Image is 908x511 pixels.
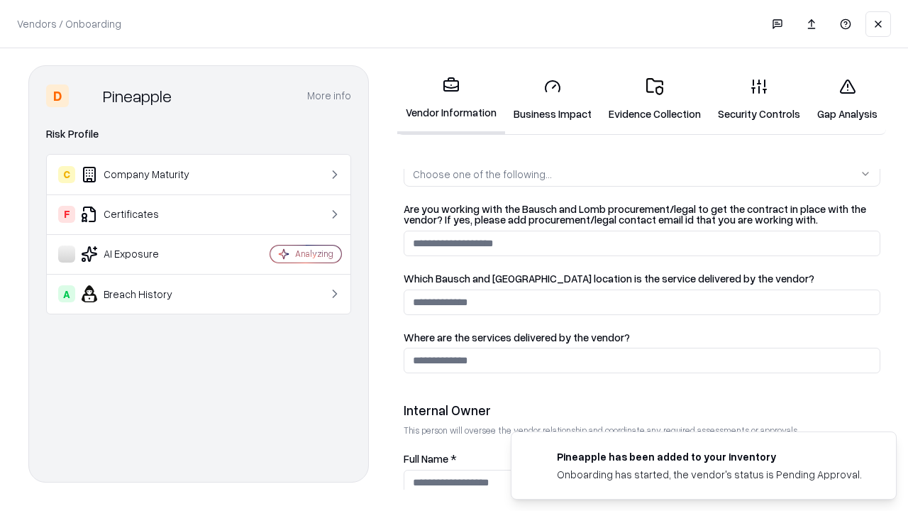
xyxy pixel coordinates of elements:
[307,83,351,109] button: More info
[404,273,880,284] label: Which Bausch and [GEOGRAPHIC_DATA] location is the service delivered by the vendor?
[404,332,880,343] label: Where are the services delivered by the vendor?
[295,248,333,260] div: Analyzing
[58,285,228,302] div: Breach History
[404,454,880,464] label: Full Name *
[46,84,69,107] div: D
[58,206,75,223] div: F
[404,424,880,436] p: This person will oversee the vendor relationship and coordinate any required assessments or appro...
[46,126,351,143] div: Risk Profile
[103,84,172,107] div: Pineapple
[74,84,97,107] img: Pineapple
[600,67,709,133] a: Evidence Collection
[58,246,228,263] div: AI Exposure
[557,449,862,464] div: Pineapple has been added to your inventory
[17,16,121,31] p: Vendors / Onboarding
[505,67,600,133] a: Business Impact
[809,67,886,133] a: Gap Analysis
[404,402,880,419] div: Internal Owner
[58,166,75,183] div: C
[58,166,228,183] div: Company Maturity
[58,285,75,302] div: A
[404,161,880,187] button: Choose one of the following...
[528,449,546,466] img: pineappleenergy.com
[58,206,228,223] div: Certificates
[397,65,505,134] a: Vendor Information
[404,204,880,225] label: Are you working with the Bausch and Lomb procurement/legal to get the contract in place with the ...
[709,67,809,133] a: Security Controls
[413,167,552,182] div: Choose one of the following...
[557,467,862,482] div: Onboarding has started, the vendor's status is Pending Approval.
